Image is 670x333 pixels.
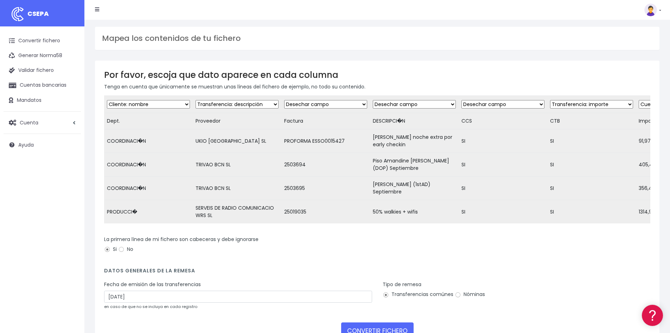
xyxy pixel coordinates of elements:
[459,113,547,129] td: CCS
[370,129,459,153] td: [PERSON_NAME] noche extra por early checkin
[644,4,657,16] img: profile
[459,153,547,177] td: SI
[547,129,636,153] td: SI
[18,141,34,148] span: Ayuda
[193,113,281,129] td: Proveedor
[104,246,117,253] label: Si
[27,9,49,18] span: CSEPA
[547,177,636,200] td: SI
[547,113,636,129] td: CTB
[459,129,547,153] td: SI
[281,153,370,177] td: 2503694
[4,137,81,152] a: Ayuda
[4,115,81,130] a: Cuenta
[281,129,370,153] td: PROFORMA ESSO0015427
[4,63,81,78] a: Validar fichero
[104,129,193,153] td: COORDINACI�N
[102,34,652,43] h3: Mapea los contenidos de tu fichero
[20,119,38,126] span: Cuenta
[118,246,133,253] label: No
[370,153,459,177] td: Piso Amandine [PERSON_NAME] (DOP) Septiembre
[547,200,636,224] td: SI
[104,304,197,309] small: en caso de que no se incluya en cada registro
[455,291,485,298] label: Nóminas
[104,70,650,80] h3: Por favor, escoja que dato aparece en cada columna
[370,113,459,129] td: DESCRIPCI�N
[459,200,547,224] td: SI
[104,113,193,129] td: Dept.
[193,200,281,224] td: SERVEIS DE RADIO COMUNICACIO WRS SL
[104,153,193,177] td: COORDINACI�N
[104,281,201,288] label: Fecha de emisión de las transferencias
[193,129,281,153] td: UKIO [GEOGRAPHIC_DATA] SL
[4,78,81,93] a: Cuentas bancarias
[104,83,650,91] p: Tenga en cuenta que únicamente se muestran unas líneas del fichero de ejemplo, no todo su contenido.
[4,48,81,63] a: Generar Norma58
[104,177,193,200] td: COORDINACI�N
[281,177,370,200] td: 2503695
[104,268,650,277] h4: Datos generales de la remesa
[104,236,259,243] label: La primera línea de mi fichero son cabeceras y debe ignorarse
[370,177,459,200] td: [PERSON_NAME] (1stAD) Septiembre
[4,33,81,48] a: Convertir fichero
[370,200,459,224] td: 50% walkies + wifis
[459,177,547,200] td: SI
[547,153,636,177] td: SI
[281,113,370,129] td: Factura
[281,200,370,224] td: 25019035
[383,281,421,288] label: Tipo de remesa
[193,177,281,200] td: TRIVAO BCN SL
[4,93,81,108] a: Mandatos
[383,291,453,298] label: Transferencias comúnes
[9,5,26,23] img: logo
[193,153,281,177] td: TRIVAO BCN SL
[104,200,193,224] td: PRODUCCI�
